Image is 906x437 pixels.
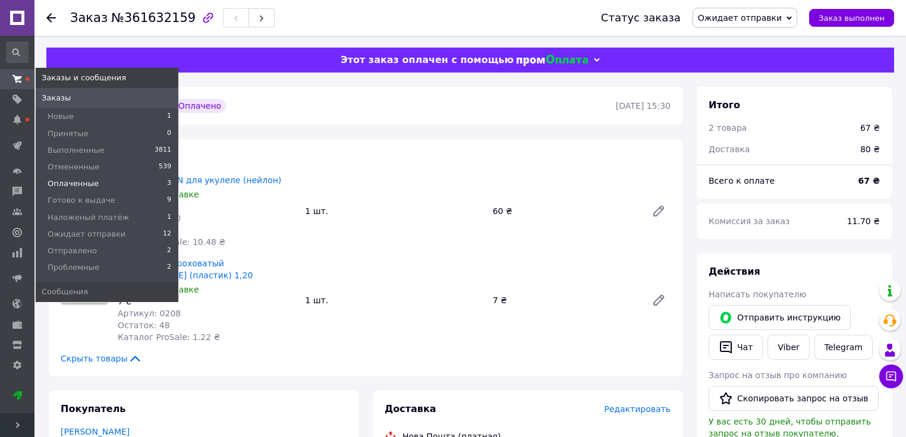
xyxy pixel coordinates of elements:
a: Сообщения [36,282,178,302]
span: 11.70 ₴ [847,216,880,226]
a: Viber [767,335,809,360]
span: Выполненные [48,145,105,156]
span: Оплаченные [48,178,99,189]
span: Доставка [709,144,750,154]
span: Остаток: 48 [118,320,170,330]
a: [PERSON_NAME] [61,427,130,436]
span: 1 [167,111,171,122]
time: [DATE] 15:30 [616,101,671,111]
span: Скрыть товары [61,353,142,364]
a: Редактировать [647,288,671,312]
div: 1 шт. [300,203,487,219]
span: Комиссия за заказ [709,216,790,226]
a: Струны KASTIN для укулеле (нейлон) [118,175,281,185]
span: Покупатель [61,403,125,414]
a: Редактировать [647,199,671,223]
span: 539 [159,162,171,172]
span: Заказы и сообщения [42,73,126,83]
button: Заказ выполнен [809,9,894,27]
span: Заказ [70,11,108,25]
div: 7 ₴ [488,292,642,309]
span: 3 [167,178,171,189]
span: Каталог ProSale: 1.22 ₴ [118,332,220,342]
button: Чат [709,335,763,360]
span: Проблемные [48,262,99,273]
span: Написать покупателю [709,290,806,299]
span: 1 [167,212,171,223]
span: 12 [163,229,171,240]
span: Этот заказ оплачен с помощью [341,54,514,65]
span: 2 [167,246,171,256]
span: 9 [167,195,171,206]
span: Принятые [48,128,89,139]
div: Статус заказа [601,12,681,24]
span: 2 [167,262,171,273]
a: Telegram [814,335,873,360]
div: Вернуться назад [46,12,56,24]
span: Запрос на отзыв про компанию [709,370,847,380]
span: №361632159 [111,11,196,25]
span: Всего к оплате [709,176,775,186]
span: Действия [709,266,760,277]
span: Итого [709,99,740,111]
span: Редактировать [604,404,671,414]
div: 80 ₴ [853,136,887,162]
div: 7 ₴ [118,295,295,307]
span: Заказ выполнен [819,14,885,23]
span: 0 [167,128,171,139]
b: 67 ₴ [858,176,880,186]
div: 60 ₴ [118,200,295,212]
span: Доставка [385,403,436,414]
span: 2 товара [709,123,747,133]
span: Сообщения [42,287,88,297]
span: Отправлено [48,246,97,256]
div: 67 ₴ [860,122,880,134]
div: 1 шт. [300,292,487,309]
span: 3811 [155,145,171,156]
a: Заказы [36,88,178,108]
span: Отмененные [48,162,99,172]
span: Артикул: 0208 [118,309,181,318]
span: Новые [48,111,74,122]
a: Медиатор шероховатый [PERSON_NAME] (пластик) 1,20 [118,259,253,280]
button: Чат с покупателем [879,364,903,388]
span: Ожидает отправки [48,229,125,240]
span: Наложеный платёж [48,212,129,223]
span: Готово к выдаче [48,195,115,206]
div: 60 ₴ [488,203,642,219]
span: Заказы [42,93,71,103]
button: Отправить инструкцию [709,305,851,330]
img: evopay logo [517,55,588,66]
button: Скопировать запрос на отзыв [709,386,879,411]
span: Ожидает отправки [698,13,782,23]
div: Оплачено [162,99,226,113]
